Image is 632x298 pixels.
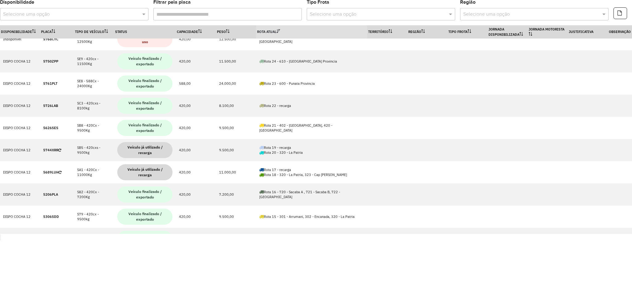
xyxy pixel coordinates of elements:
[568,25,608,39] th: Justificativa
[43,192,58,197] strong: 5206PLA
[176,183,216,206] td: 420,00
[74,72,114,95] td: SE8 - 588Cx - 24000Kg
[43,37,58,41] strong: 5768CYC
[216,206,256,228] td: 9.500,00
[74,206,114,228] td: S79 - 420cx - 9500kg
[216,183,256,206] td: 7.200,00
[176,161,216,183] td: 420,00
[74,50,114,72] td: SE9 - 420cx - 11500Kg
[117,31,173,47] span: Veículo indisponível em uso
[176,95,216,117] td: 420,00
[259,103,364,108] div: Rota 22 - recarga
[74,228,114,250] td: S73 - 420cxs - 9500kg
[117,76,173,92] span: Veículo finalizado / exportado
[176,228,216,250] td: 420,00
[259,214,364,219] div: Rota 15 - 301 - Arrumani, 302 - Encanada, 320 - La Patria
[259,190,364,200] div: Rota 16 - 720 - Sacaba A , 721 - Sacaba B, 722 - [GEOGRAPHIC_DATA]
[407,25,447,39] th: Região
[259,34,364,44] div: Rota 25 - 421 - [GEOGRAPHIC_DATA], 431 - [GEOGRAPHIC_DATA]
[216,95,256,117] td: 8.100,00
[216,72,256,95] td: 24.000,00
[117,164,173,180] span: Veículo já utilizado / recarga
[43,59,58,63] strong: 5750ZPP
[43,214,59,219] strong: 5306SDD
[216,139,256,161] td: 9.500,00
[176,72,216,95] td: 588,00
[447,25,488,39] th: Tipo Frota
[117,120,173,136] span: Veículo finalizado / exportado
[117,98,173,114] span: Veículo finalizado / exportado
[216,117,256,139] td: 9.500,00
[43,126,58,130] strong: 5626SES
[117,209,173,225] span: Veículo finalizado / exportado
[117,186,173,202] span: Veículo finalizado / exportado
[74,28,114,50] td: SG9 - 420cx - 12500Kg
[74,139,114,161] td: SB5 - 420cxs - 9500kg
[528,25,568,39] th: Jornada Motorista
[176,139,216,161] td: 420,00
[59,171,61,174] i: Veículo já utilizado nesta sessão
[176,50,216,72] td: 420,00
[216,228,256,250] td: 9.500,00
[176,117,216,139] td: 420,00
[74,183,114,206] td: S82 - 420Cx - 7200Kg
[43,81,57,86] strong: 5761PLT
[43,104,58,108] strong: 5726LAB
[216,28,256,50] td: 12.500,00
[259,145,364,150] div: Rota 19 - recarga
[259,123,364,133] div: Rota 21 - 402 - [GEOGRAPHIC_DATA], 420 - [GEOGRAPHIC_DATA]
[216,50,256,72] td: 11.500,00
[488,25,528,39] th: Jornada Disponibilizada
[117,142,173,158] span: Veículo já utilizado / recarga
[216,25,256,39] th: Peso
[74,117,114,139] td: SB8 - 420Cx - 9500Kg
[256,25,367,39] th: Rota Atual
[117,231,173,247] span: Veículo finalizado / exportado
[114,25,176,39] th: Status
[176,28,216,50] td: 420,00
[58,149,61,152] i: Veículo já utilizado nesta sessão
[216,161,256,183] td: 11.000,00
[367,25,407,39] th: Território
[259,172,364,178] div: Rota 18 - 320 - La Patria, 323 - Cap [PERSON_NAME]
[176,25,216,39] th: Capacidade
[43,148,58,152] strong: 5744XRR
[259,150,364,155] div: Rota 20 - 320 - La Patria
[74,25,114,39] th: Tipo de veículo
[40,25,74,39] th: Placa
[176,206,216,228] td: 420,00
[259,167,364,173] div: Rota 17 - recarga
[259,59,364,64] div: Rota 24 - 610 - [GEOGRAPHIC_DATA] Provincia
[74,95,114,117] td: SC3 - 420cxs - 8100kg
[117,53,173,69] span: Veículo finalizado / exportado
[43,170,59,174] strong: 5689LUH
[74,161,114,183] td: SA1 - 420Cx - 11000Kg
[259,81,364,86] div: Rota 23 - 600 - Punata Provincia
